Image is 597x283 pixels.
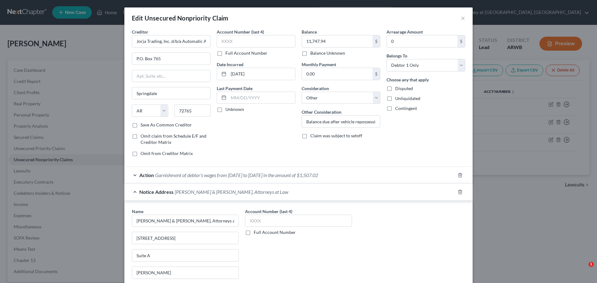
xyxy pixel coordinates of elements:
span: Creditor [132,29,148,34]
span: Contingent [395,106,417,111]
input: Search by name... [132,215,239,227]
label: Monthly Payment [302,61,336,68]
label: Balance [302,29,317,35]
input: XXXX [217,35,295,48]
label: Account Number (last 4) [245,208,292,215]
input: Apt, Suite, etc... [132,70,210,82]
span: Disputed [395,86,413,91]
label: Balance Unknown [310,50,345,56]
label: Other Consideration [302,109,341,115]
input: MM/DD/YYYY [229,68,295,80]
input: 0.00 [302,68,373,80]
iframe: Intercom live chat [576,262,591,277]
span: Belongs To [386,53,407,58]
label: Choose any that apply [386,76,429,83]
input: Apt, Suite, etc... [132,249,238,261]
span: Omit from Creditor Matrix [141,151,193,156]
span: Claim was subject to setoff [310,133,362,138]
span: Garnishment of debtor's wages from [DATE] to [DATE] in the amount of $1,507.02 [155,172,318,178]
span: Action [139,172,154,178]
button: × [461,14,465,22]
span: Unliquidated [395,96,420,101]
label: Unknown [225,106,244,112]
span: [PERSON_NAME] & [PERSON_NAME], Attorneys at Law [175,189,288,195]
div: $ [373,35,380,47]
label: Arrearage Amount [386,29,423,35]
label: Full Account Number [254,229,296,235]
input: Enter zip... [174,104,211,117]
input: XXXX [245,215,352,227]
span: Name [132,209,143,214]
span: 1 [589,262,594,267]
label: Save As Common Creditor [141,122,192,128]
input: Enter city... [132,87,210,99]
input: 0.00 [387,35,457,47]
label: Consideration [302,85,329,92]
span: Notice Address [139,189,174,195]
label: Last Payment Date [217,85,252,92]
label: Full Account Number [225,50,267,56]
span: Omit claim from Schedule E/F and Creditor Matrix [141,133,206,145]
input: 0.00 [302,35,373,47]
input: Enter city... [132,267,238,279]
input: Enter address... [132,53,210,65]
label: Account Number (last 4) [217,29,264,35]
input: Enter address... [132,232,238,244]
div: $ [457,35,465,47]
div: Edit Unsecured Nonpriority Claim [132,14,229,22]
div: $ [373,68,380,80]
input: Search creditor by name... [132,35,211,48]
input: Specify... [302,116,380,127]
label: Date Incurred [217,61,243,68]
input: MM/DD/YYYY [229,92,295,104]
